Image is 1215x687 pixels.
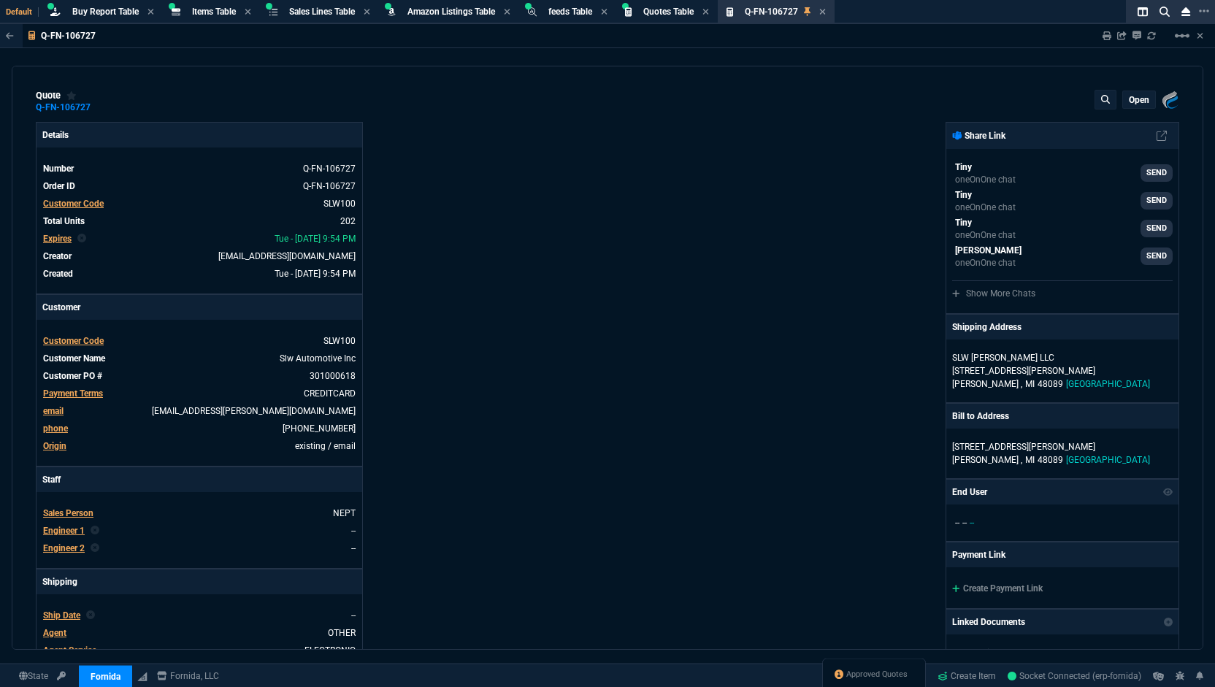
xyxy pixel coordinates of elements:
[42,249,356,264] tr: undefined
[955,518,959,528] span: --
[42,179,356,193] tr: See Marketplace Order
[91,542,99,555] nx-icon: Clear selected rep
[952,188,1173,213] a: ryan.neptune@fornida.com,bo.vahid@fornida.com
[340,216,356,226] span: 202
[1141,192,1173,210] a: SEND
[275,234,356,244] span: 2025-09-02T21:54:48.047Z
[43,216,85,226] span: Total Units
[43,336,104,346] span: Customer Code
[42,523,356,538] tr: undefined
[42,404,356,418] tr: ap.warren@slpt.com
[955,202,1016,213] p: oneOnOne chat
[42,643,356,658] tr: undefined
[42,351,356,366] tr: undefined
[955,229,1016,241] p: oneOnOne chat
[745,7,798,17] span: Q-FN-106727
[952,364,1173,377] p: [STREET_ADDRESS][PERSON_NAME]
[819,7,826,18] nx-icon: Close Tab
[1141,220,1173,237] a: SEND
[43,269,73,279] span: Created
[6,31,14,41] nx-icon: Back to Table
[1141,247,1173,265] a: SEND
[310,371,356,381] a: 301000618
[351,610,356,621] span: --
[846,669,908,680] span: Approved Quotes
[15,669,53,683] a: Global State
[1199,4,1209,18] nx-icon: Open New Tab
[43,610,80,621] span: Ship Date
[37,123,362,147] p: Details
[962,518,967,528] span: --
[42,266,356,281] tr: undefined
[952,379,1022,389] span: [PERSON_NAME] ,
[72,7,139,17] span: Buy Report Table
[303,181,356,191] a: See Marketplace Order
[952,410,1009,423] p: Bill to Address
[218,251,356,261] span: tiny@fornida.com
[66,90,77,101] div: Add to Watchlist
[333,508,356,518] a: NEPT
[952,455,1022,465] span: [PERSON_NAME] ,
[1176,3,1196,20] nx-icon: Close Workbench
[952,583,1043,594] a: Create Payment Link
[952,161,1173,185] a: ryan.neptune@fornida.com,fiona.rossi@fornida.com
[37,569,362,594] p: Shipping
[42,439,356,453] tr: undefined
[289,7,355,17] span: Sales Lines Table
[952,548,1005,561] p: Payment Link
[970,518,974,528] span: --
[952,615,1025,629] p: Linked Documents
[1038,455,1063,465] span: 48089
[952,440,1173,453] p: [STREET_ADDRESS][PERSON_NAME]
[36,90,77,101] div: quote
[323,199,356,209] a: SLW100
[1132,3,1154,20] nx-icon: Split Panels
[43,251,72,261] span: Creator
[245,7,251,18] nx-icon: Close Tab
[955,174,1016,185] p: oneOnOne chat
[275,269,356,279] span: 2025-08-19T21:54:48.047Z
[952,321,1022,334] p: Shipping Address
[952,646,1173,659] a: New Link
[42,161,356,176] tr: See Marketplace Order
[952,485,987,499] p: End User
[643,7,694,17] span: Quotes Table
[952,288,1035,299] a: Show More Chats
[955,244,1022,257] p: [PERSON_NAME]
[43,234,72,244] span: Expires
[1038,379,1063,389] span: 48089
[42,541,356,556] tr: undefined
[351,526,356,536] a: --
[43,164,74,174] span: Number
[43,371,102,381] span: Customer PO #
[407,7,495,17] span: Amazon Listings Table
[42,506,356,521] tr: undefined
[153,669,223,683] a: msbcCompanyName
[42,196,356,211] tr: undefined
[43,628,66,638] span: Agent
[43,441,66,451] a: Origin
[601,7,607,18] nx-icon: Close Tab
[152,406,356,416] a: [EMAIL_ADDRESS][PERSON_NAME][DOMAIN_NAME]
[351,543,356,553] a: --
[42,369,356,383] tr: undefined
[1163,485,1173,499] nx-icon: Show/Hide End User to Customer
[323,336,356,346] span: SLW100
[36,107,91,109] a: Q-FN-106727
[304,388,356,399] a: CREDITCARD
[955,257,1022,269] p: oneOnOne chat
[42,214,356,229] tr: undefined
[43,423,68,434] span: phone
[955,216,1016,229] p: Tiny
[43,388,103,399] span: Payment Terms
[932,665,1002,687] a: Create Item
[952,216,1173,241] a: ryan.neptune@fornida.com,seti.shadab@fornida.com
[548,7,592,17] span: feeds Table
[295,441,356,451] span: existing / email
[1154,3,1176,20] nx-icon: Search
[1197,30,1203,42] a: Hide Workbench
[43,526,85,536] span: Engineer 1
[1173,27,1191,45] mat-icon: Example home icon
[86,609,95,622] nx-icon: Clear selected rep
